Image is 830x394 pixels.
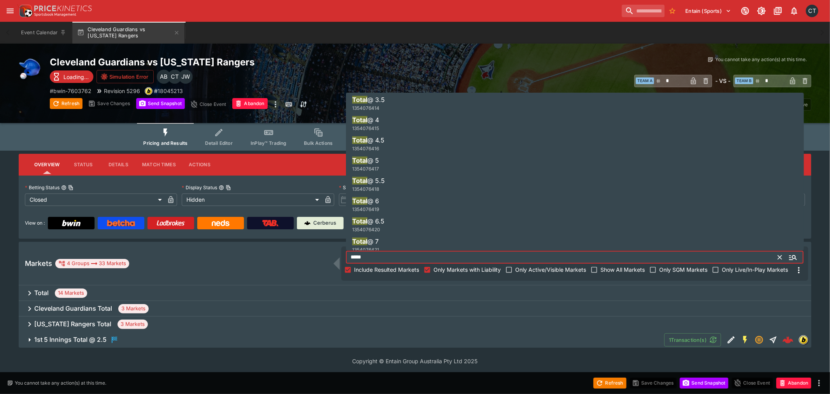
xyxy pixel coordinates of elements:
input: search [622,5,665,17]
span: 1354076420 [352,227,380,232]
p: You cannot take any action(s) at this time. [715,56,807,63]
span: Bulk Actions [304,140,333,146]
span: @ 5 [367,157,379,164]
button: No Bookmarks [666,5,679,17]
img: Neds [212,220,229,226]
button: Copy To Clipboard [68,185,74,190]
label: View on : [25,217,45,229]
button: Cameron Tarver [804,2,821,19]
p: Copy To Clipboard [154,87,183,95]
span: Pricing and Results [143,140,188,146]
button: Event Calendar [16,22,71,44]
a: ac9680bf-0f50-439d-bc4c-a7975640ee98 [780,332,796,348]
button: Abandon [232,98,267,109]
span: Total [352,217,367,225]
p: Cerberus [314,219,337,227]
button: Select Tenant [681,5,736,17]
span: @ 7 [367,237,379,245]
button: Documentation [771,4,785,18]
span: @ 4 [367,116,379,124]
button: SGM Enabled [738,333,752,347]
button: 1st 5 Innings Total @ 2.5 [19,332,664,348]
button: Send Snapshot [136,98,185,109]
span: Mark an event as closed and abandoned. [776,378,811,386]
button: Simulation Error [97,70,154,83]
img: baseball.png [19,56,44,81]
span: 3 Markets [118,305,149,313]
span: 1354076419 [352,206,379,212]
button: 1Transaction(s) [664,333,721,347]
button: Status [66,155,101,174]
img: Cerberus [304,220,311,226]
h6: - VS - [715,77,730,85]
span: Team A [636,77,654,84]
p: Betting Status [25,184,60,191]
span: Detail Editor [205,140,233,146]
h6: Cleveland Guardians Total [34,304,112,313]
img: PriceKinetics [34,5,92,11]
span: 1354076421 [352,247,379,253]
p: You cannot take any action(s) at this time. [15,380,106,387]
button: Send Snapshot [680,378,728,389]
div: Hidden [182,193,321,206]
button: Abandon [776,378,811,389]
span: @ 6 [367,197,379,205]
a: Cerberus [297,217,344,229]
button: Notifications [787,4,801,18]
button: Copy To Clipboard [226,185,231,190]
span: Only SGM Markets [659,266,707,274]
span: 1354076414 [352,105,379,111]
img: logo-cerberus--red.svg [783,334,793,345]
button: Details [101,155,136,174]
button: Overview [28,155,66,174]
button: Refresh [593,378,626,389]
h2: Copy To Clipboard [50,56,431,68]
img: Ladbrokes [156,220,185,226]
img: Betcha [107,220,135,226]
span: Total [352,237,367,245]
span: 1354076415 [352,125,379,131]
span: Include Resulted Markets [354,266,419,274]
span: Total [352,96,367,104]
img: TabNZ [262,220,279,226]
div: Cameron Tarver [806,5,818,17]
img: bwin [799,336,808,344]
button: Actions [182,155,217,174]
div: Cameron Tarver [168,70,182,84]
span: 1354076418 [352,186,379,192]
span: Only Live/In-Play Markets [722,266,788,274]
span: Only Markets with Liability [433,266,501,274]
h6: Total [34,289,49,297]
span: Show All Markets [600,266,645,274]
p: Revision 5296 [104,87,140,95]
div: Closed [25,193,165,206]
h6: [US_STATE] Rangers Total [34,320,111,328]
div: Justin Walsh [179,70,193,84]
span: 1354076416 [352,146,379,151]
button: Edit Detail [724,333,738,347]
button: Refresh [50,98,82,109]
span: @ 3.5 [367,96,385,104]
span: Mark an event as closed and abandoned. [232,99,267,107]
img: PriceKinetics Logo [17,3,33,19]
p: Display Status [182,184,217,191]
button: Straight [766,333,780,347]
button: more [814,378,824,388]
span: @ 4.5 [367,136,384,144]
h5: Markets [25,259,52,268]
button: Close [786,250,800,264]
button: Connected to PK [738,4,752,18]
span: Total [352,157,367,164]
div: 4 Groups 33 Markets [58,259,126,268]
span: 14 Markets [55,289,87,297]
p: Loading... [63,73,89,81]
span: Total [352,136,367,144]
span: 3 Markets [118,320,148,328]
span: Total [352,197,367,205]
img: bwin.png [145,88,152,95]
span: 1354076417 [352,166,379,172]
span: Team B [735,77,753,84]
svg: More [794,266,804,275]
button: Match Times [136,155,182,174]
